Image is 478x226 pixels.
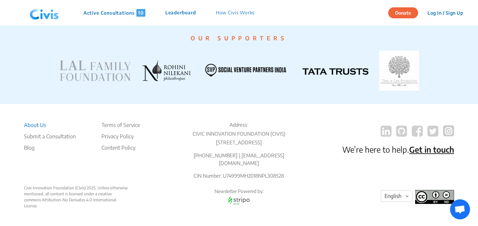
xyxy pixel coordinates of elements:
[181,130,297,138] p: CIVIC INNOVATION FOUNDATION (CIVIS)
[423,8,467,18] button: Log In / Sign Up
[101,144,140,152] li: Content Policy
[415,190,454,204] img: footer logo
[27,3,62,23] img: navlogo.png
[136,9,145,17] span: 10
[302,68,368,75] img: TATA TRUSTS
[181,121,297,129] p: Address:
[142,60,191,81] img: ROHINI NILEKANI PHILANTHROPIES
[450,199,470,219] div: Open chat
[342,143,454,155] p: We’re here to help.
[24,121,76,129] li: About Us
[165,9,196,17] p: Leaderboard
[201,60,292,81] img: SVP INDIA
[388,9,423,16] a: Donate
[83,9,145,17] p: Active Consultations
[59,60,131,81] img: LAL FAMILY FOUNDATION
[101,132,140,140] li: Privacy Policy
[181,188,297,195] p: Newsletter Powered by:
[181,172,297,180] p: CIN Number: U74999MH2018NPL308528
[24,185,129,209] div: Civic Innovation Foundation (Civis) 2025. Unless otherwise mentioned, all content is licensed und...
[181,139,297,146] p: [STREET_ADDRESS]
[181,152,297,167] p: [PHONE_NUMBER] | [EMAIL_ADDRESS][DOMAIN_NAME]
[101,121,140,129] li: Terms of Service
[24,132,76,140] li: Submit a Consultation
[379,51,419,91] img: TATA TRUSTS
[388,7,418,18] button: Donate
[225,195,253,206] img: stripo email logo
[24,144,76,152] a: Blog
[409,144,454,154] a: Get in touch
[216,9,255,17] p: How Civis Works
